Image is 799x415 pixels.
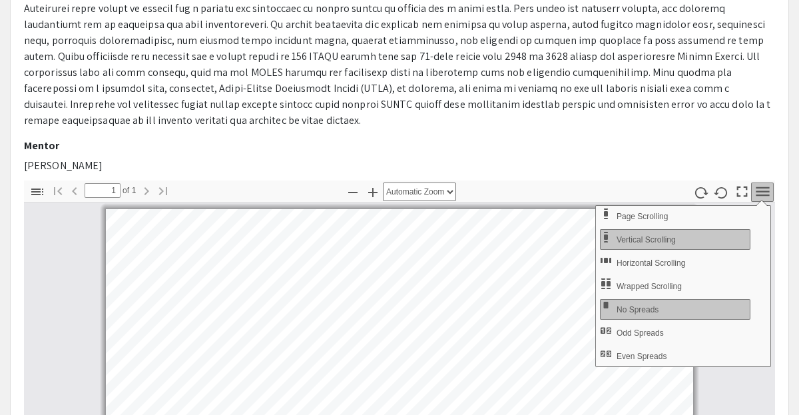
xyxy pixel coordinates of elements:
button: Even Spreads [600,346,750,366]
button: Previous Page [63,181,86,201]
button: Wrapped Scrolling [600,276,750,296]
p: [PERSON_NAME] [24,158,775,174]
button: Zoom Out [342,183,364,202]
iframe: Chat [10,355,57,405]
span: Horizontal Scrolling [617,258,688,268]
span: of 1 [121,183,136,198]
button: Next Page [135,181,158,201]
button: Zoom In [362,183,384,202]
button: Go to Last Page [152,181,174,201]
span: Use Page Scrolling [617,212,670,221]
span: Vertical Scrolling [617,235,678,244]
button: Page Scrolling [600,206,750,226]
button: Toggle Sidebar [26,183,49,202]
button: Tools [751,183,774,202]
button: Horizontal Scrolling [600,252,750,273]
button: Vertical Scrolling [600,229,750,250]
button: Go to First Page [47,181,69,201]
h2: Mentor [24,139,775,152]
span: Even Spreads [617,352,669,361]
span: Wrapped Scrolling [617,282,684,291]
button: No Spreads [600,299,750,320]
span: No Spreads [617,305,661,314]
span: Odd Spreads [617,328,666,338]
button: Rotate Clockwise [689,183,712,202]
input: Page [85,183,121,198]
button: Switch to Presentation Mode [730,181,753,200]
button: Rotate Counterclockwise [710,183,732,202]
select: Zoom [383,183,456,201]
button: Odd Spreads [600,322,750,343]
